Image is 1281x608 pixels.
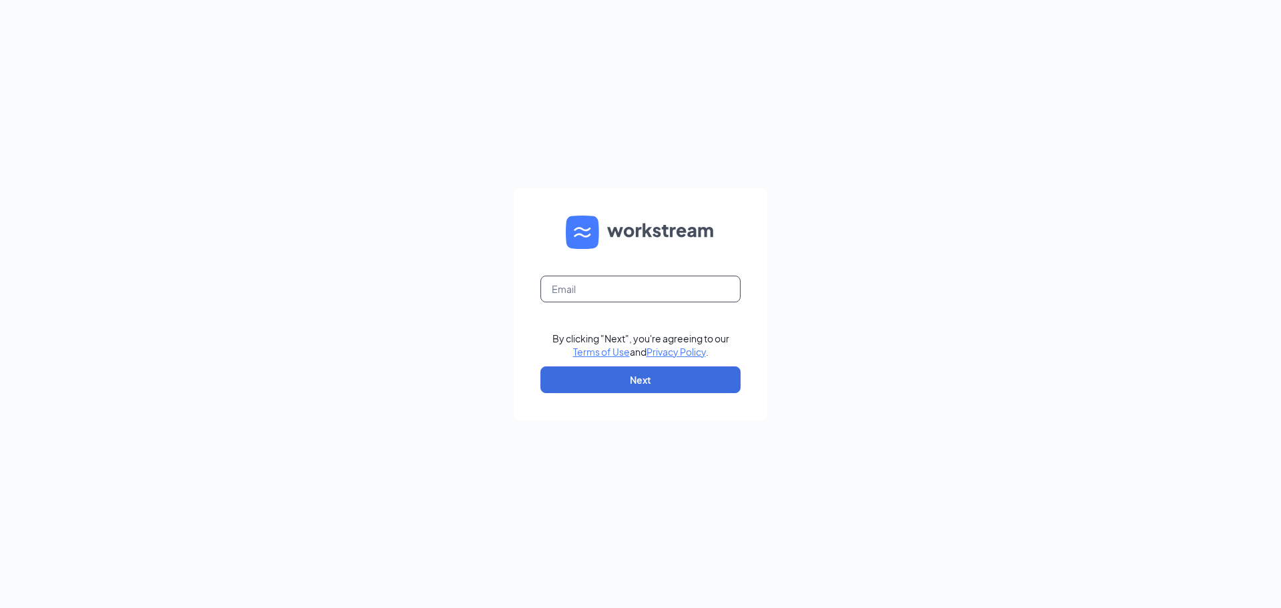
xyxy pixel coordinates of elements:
[573,346,630,358] a: Terms of Use
[540,276,741,302] input: Email
[566,216,715,249] img: WS logo and Workstream text
[647,346,706,358] a: Privacy Policy
[540,366,741,393] button: Next
[552,332,729,358] div: By clicking "Next", you're agreeing to our and .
